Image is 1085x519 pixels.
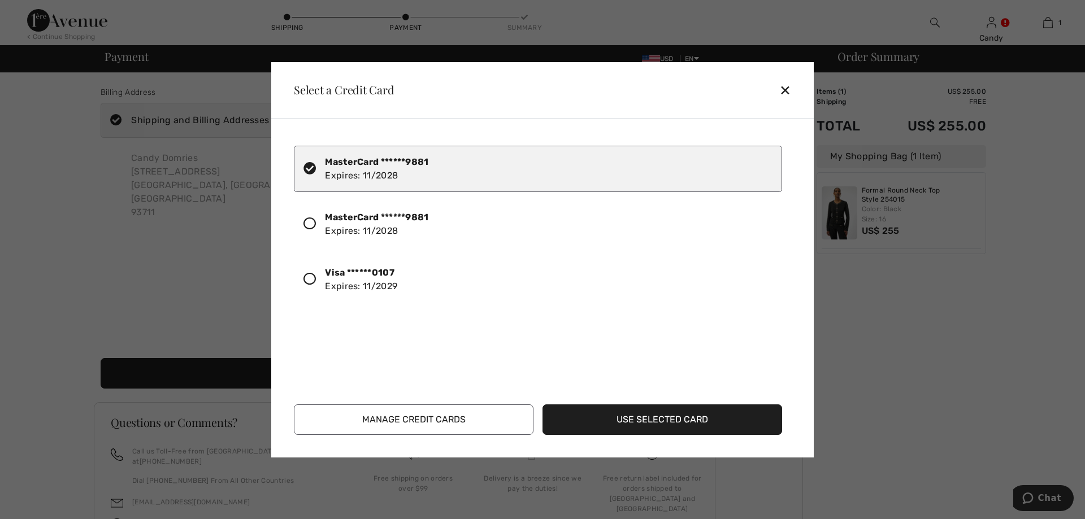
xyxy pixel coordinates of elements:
[325,211,428,238] div: Expires: 11/2028
[325,266,397,293] div: Expires: 11/2029
[779,78,800,102] div: ✕
[325,155,428,182] div: Expires: 11/2028
[25,8,48,18] span: Chat
[285,84,394,95] div: Select a Credit Card
[294,404,533,435] button: Manage Credit Cards
[542,404,782,435] button: Use Selected Card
